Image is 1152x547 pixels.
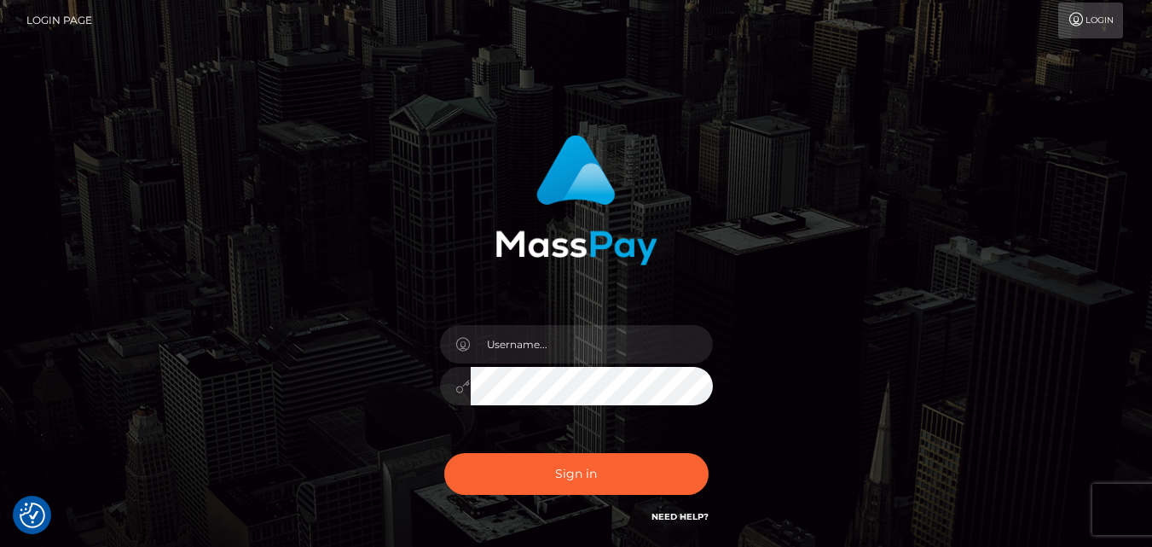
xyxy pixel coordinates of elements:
button: Consent Preferences [20,503,45,528]
input: Username... [471,325,713,364]
img: MassPay Login [495,135,657,265]
a: Login [1058,3,1123,38]
a: Need Help? [651,511,709,522]
button: Sign in [444,453,709,495]
img: Revisit consent button [20,503,45,528]
a: Login Page [26,3,92,38]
